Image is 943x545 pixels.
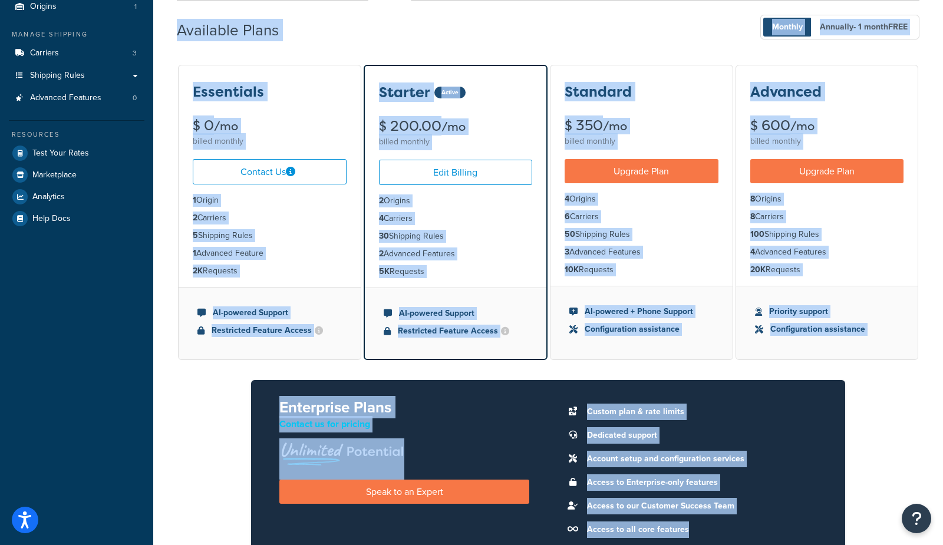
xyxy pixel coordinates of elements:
strong: 30 [379,230,389,242]
li: Advanced Features [750,246,904,259]
li: Carriers [565,210,718,223]
li: Custom plan & rate limits [581,404,817,420]
div: $ 0 [193,118,347,133]
img: Unlimited Potential [279,438,404,465]
strong: 2 [193,212,197,224]
div: $ 600 [750,118,904,133]
li: Configuration assistance [569,323,714,336]
div: $ 350 [565,118,718,133]
span: Advanced Features [30,93,101,103]
li: Origins [565,193,718,206]
span: Annually [811,18,916,37]
strong: 3 [565,246,569,258]
strong: 10K [565,263,579,276]
li: Advanced Features [9,87,144,109]
span: 0 [133,93,137,103]
strong: 1 [193,194,196,206]
span: Analytics [32,192,65,202]
strong: 8 [750,210,755,223]
li: Origins [750,193,904,206]
li: AI-powered Support [384,307,528,320]
li: AI-powered + Phone Support [569,305,714,318]
small: /mo [603,118,627,134]
strong: 2 [379,247,384,260]
div: Active [434,87,466,98]
span: Carriers [30,48,59,58]
a: Contact Us [193,159,347,184]
li: Shipping Rules [193,229,347,242]
span: 3 [133,48,137,58]
a: Upgrade Plan [565,159,718,183]
strong: 2 [379,194,384,207]
div: billed monthly [193,133,347,150]
strong: 4 [750,246,755,258]
li: Shipping Rules [565,228,718,241]
strong: 50 [565,228,575,240]
span: Origins [30,2,57,12]
span: Monthly [763,18,812,37]
span: 1 [134,2,137,12]
li: Origins [379,194,533,207]
li: Requests [565,263,718,276]
li: Access to Enterprise-only features [581,474,817,491]
a: Test Your Rates [9,143,144,164]
a: Analytics [9,186,144,207]
li: Requests [379,265,533,278]
a: Edit Billing [379,160,533,185]
li: Carriers [379,212,533,225]
div: billed monthly [379,134,533,150]
li: Advanced Feature [193,247,347,260]
a: Shipping Rules [9,65,144,87]
h3: Starter [379,85,430,100]
a: Marketplace [9,164,144,186]
strong: 2K [193,265,203,277]
h2: Enterprise Plans [279,399,529,416]
a: Upgrade Plan [750,159,904,183]
li: Advanced Features [565,246,718,259]
b: FREE [888,21,908,33]
li: Carriers [750,210,904,223]
span: Test Your Rates [32,148,89,158]
li: Requests [750,263,904,276]
h3: Essentials [193,84,264,100]
strong: 6 [565,210,570,223]
li: Shipping Rules [750,228,904,241]
strong: 4 [565,193,569,205]
li: Origin [193,194,347,207]
li: Account setup and configuration services [581,451,817,467]
a: Carriers 3 [9,42,144,64]
li: Advanced Features [379,247,533,260]
strong: 8 [750,193,755,205]
li: Carriers [9,42,144,64]
div: Resources [9,130,144,140]
h2: Available Plans [177,22,296,39]
strong: 5K [379,265,390,278]
div: billed monthly [565,133,718,150]
div: Manage Shipping [9,29,144,39]
strong: 1 [193,247,196,259]
small: /mo [214,118,238,134]
span: - 1 month [853,21,908,33]
p: Contact us for pricing [279,416,529,432]
li: Requests [193,265,347,278]
h3: Standard [565,84,632,100]
li: Access to all core features [581,521,817,538]
button: Monthly Annually- 1 monthFREE [760,15,919,39]
h3: Advanced [750,84,822,100]
li: Shipping Rules [379,230,533,243]
button: Open Resource Center [902,504,931,533]
li: Carriers [193,212,347,224]
span: Marketplace [32,170,77,180]
li: Dedicated support [581,427,817,444]
a: Help Docs [9,208,144,229]
a: Speak to an Expert [279,480,529,504]
small: /mo [441,118,466,135]
div: billed monthly [750,133,904,150]
span: Help Docs [32,214,71,224]
li: Priority support [755,305,899,318]
strong: 20K [750,263,766,276]
strong: 100 [750,228,764,240]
